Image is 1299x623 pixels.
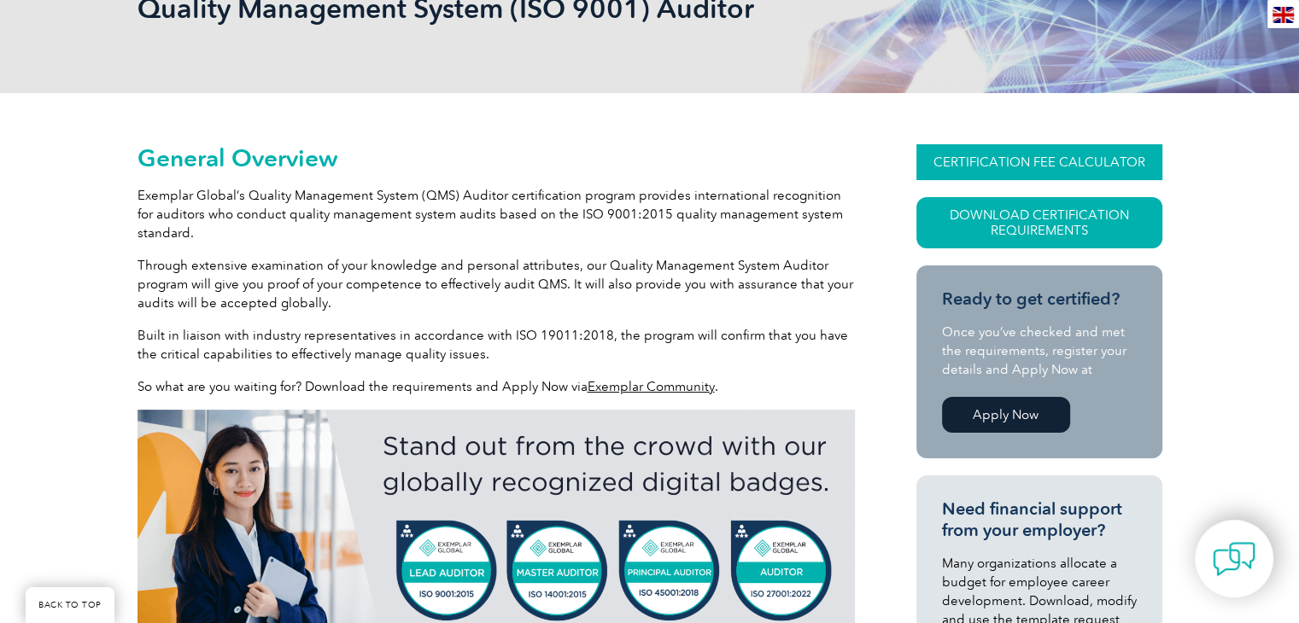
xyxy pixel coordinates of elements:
[138,256,855,312] p: Through extensive examination of your knowledge and personal attributes, our Quality Management S...
[138,186,855,242] p: Exemplar Global’s Quality Management System (QMS) Auditor certification program provides internat...
[916,144,1162,180] a: CERTIFICATION FEE CALCULATOR
[942,498,1137,541] h3: Need financial support from your employer?
[1213,538,1255,580] img: contact-chat.png
[1273,7,1294,23] img: en
[138,377,855,396] p: So what are you waiting for? Download the requirements and Apply Now via .
[26,587,114,623] a: BACK TO TOP
[942,397,1070,433] a: Apply Now
[588,379,715,394] a: Exemplar Community
[916,197,1162,248] a: Download Certification Requirements
[942,288,1137,310] h3: Ready to get certified?
[138,144,855,172] h2: General Overview
[942,323,1137,379] p: Once you’ve checked and met the requirements, register your details and Apply Now at
[138,326,855,364] p: Built in liaison with industry representatives in accordance with ISO 19011:2018, the program wil...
